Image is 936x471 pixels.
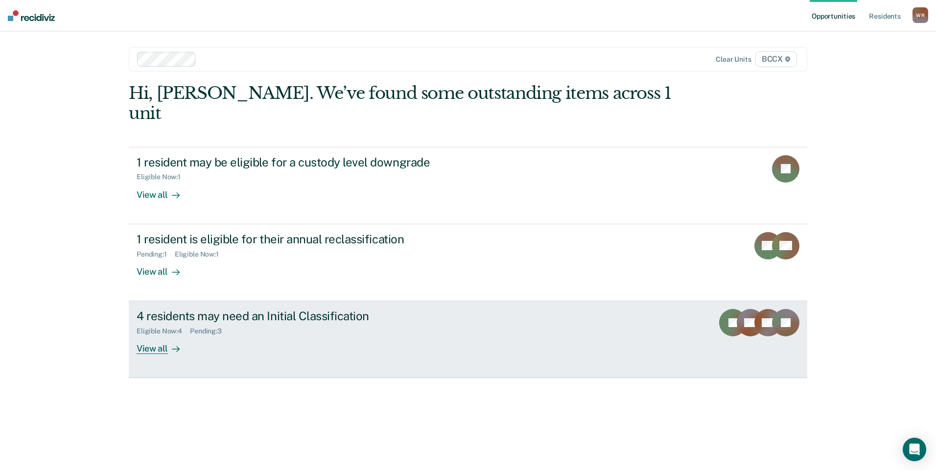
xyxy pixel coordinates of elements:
[190,327,230,335] div: Pending : 3
[137,250,175,259] div: Pending : 1
[137,309,480,323] div: 4 residents may need an Initial Classification
[755,51,797,67] span: BCCX
[137,258,191,277] div: View all
[129,83,672,123] div: Hi, [PERSON_NAME]. We’ve found some outstanding items across 1 unit
[129,224,807,301] a: 1 resident is eligible for their annual reclassificationPending:1Eligible Now:1View all
[137,181,191,200] div: View all
[716,55,751,64] div: Clear units
[137,232,480,246] div: 1 resident is eligible for their annual reclassification
[8,10,55,21] img: Recidiviz
[129,301,807,378] a: 4 residents may need an Initial ClassificationEligible Now:4Pending:3View all
[913,7,928,23] button: WR
[129,147,807,224] a: 1 resident may be eligible for a custody level downgradeEligible Now:1View all
[137,327,190,335] div: Eligible Now : 4
[137,173,188,181] div: Eligible Now : 1
[137,155,480,169] div: 1 resident may be eligible for a custody level downgrade
[137,335,191,354] div: View all
[175,250,227,259] div: Eligible Now : 1
[903,438,926,461] div: Open Intercom Messenger
[913,7,928,23] div: W R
